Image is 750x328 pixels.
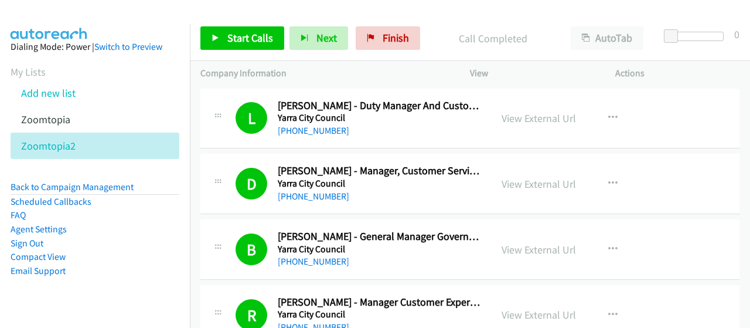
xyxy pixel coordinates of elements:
[200,26,284,50] a: Start Calls
[236,234,267,265] h1: B
[278,112,480,124] h5: Yarra City Council
[670,32,724,41] div: Delay between calls (in seconds)
[734,26,739,42] div: 0
[236,102,267,134] h1: L
[278,164,480,178] h2: [PERSON_NAME] - Manager, Customer Service Support
[502,243,576,256] a: View External Url
[356,26,420,50] a: Finish
[571,26,643,50] button: AutoTab
[11,181,134,192] a: Back to Campaign Management
[21,86,76,100] a: Add new list
[436,31,550,46] p: Call Completed
[278,191,349,202] a: [PHONE_NUMBER]
[200,66,449,80] p: Company Information
[470,66,594,80] p: View
[717,117,750,211] iframe: Resource Center
[502,111,576,125] a: View External Url
[278,99,480,113] h2: [PERSON_NAME] - Duty Manager And Customer Service Officer
[11,196,91,207] a: Scheduled Callbacks
[278,309,480,320] h5: Yarra City Council
[278,244,480,255] h5: Yarra City Council
[316,31,337,45] span: Next
[11,65,46,79] a: My Lists
[383,31,409,45] span: Finish
[502,308,576,322] a: View External Url
[278,296,480,309] h2: [PERSON_NAME] - Manager Customer Experience
[21,113,70,126] a: Zoomtopia
[11,224,67,235] a: Agent Settings
[21,139,76,153] a: Zoomtopia2
[236,168,267,199] h1: D
[278,125,349,136] a: [PHONE_NUMBER]
[11,265,66,276] a: Email Support
[11,209,26,221] a: FAQ
[227,31,273,45] span: Start Calls
[502,177,576,191] a: View External Url
[11,238,43,249] a: Sign Out
[278,178,480,190] h5: Yarra City Council
[94,41,162,52] a: Switch to Preview
[278,230,480,244] h2: [PERSON_NAME] - General Manager Governance, Communications And Customer Experience
[278,256,349,267] a: [PHONE_NUMBER]
[615,66,739,80] p: Actions
[11,251,66,262] a: Compact View
[289,26,348,50] button: Next
[11,40,179,54] div: Dialing Mode: Power |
